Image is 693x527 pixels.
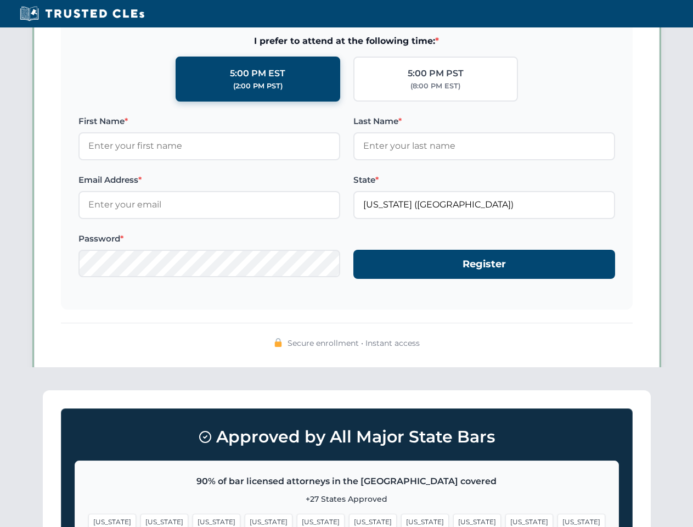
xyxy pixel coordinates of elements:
[78,191,340,218] input: Enter your email
[78,115,340,128] label: First Name
[410,81,460,92] div: (8:00 PM EST)
[88,474,605,489] p: 90% of bar licensed attorneys in the [GEOGRAPHIC_DATA] covered
[288,337,420,349] span: Secure enrollment • Instant access
[274,338,283,347] img: 🔒
[88,493,605,505] p: +27 States Approved
[78,232,340,245] label: Password
[353,191,615,218] input: Florida (FL)
[233,81,283,92] div: (2:00 PM PST)
[78,34,615,48] span: I prefer to attend at the following time:
[75,422,619,452] h3: Approved by All Major State Bars
[353,250,615,279] button: Register
[78,173,340,187] label: Email Address
[16,5,148,22] img: Trusted CLEs
[78,132,340,160] input: Enter your first name
[353,115,615,128] label: Last Name
[408,66,464,81] div: 5:00 PM PST
[353,132,615,160] input: Enter your last name
[353,173,615,187] label: State
[230,66,285,81] div: 5:00 PM EST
